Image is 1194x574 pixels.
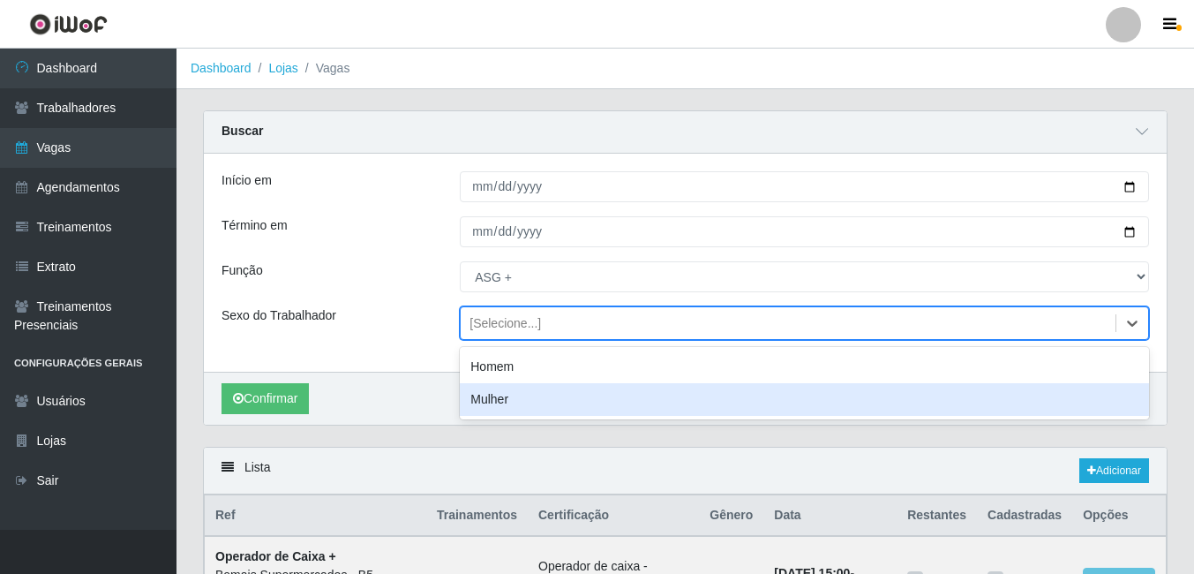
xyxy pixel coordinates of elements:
[29,13,108,35] img: CoreUI Logo
[215,549,336,563] strong: Operador de Caixa +
[222,216,288,235] label: Término em
[222,124,263,138] strong: Buscar
[460,171,1149,202] input: 00/00/0000
[222,383,309,414] button: Confirmar
[222,171,272,190] label: Início em
[426,495,528,537] th: Trainamentos
[222,261,263,280] label: Função
[528,495,699,537] th: Certificação
[1079,458,1149,483] a: Adicionar
[699,495,763,537] th: Gênero
[268,61,297,75] a: Lojas
[460,216,1149,247] input: 00/00/0000
[191,61,252,75] a: Dashboard
[460,351,1149,383] div: Homem
[897,495,977,537] th: Restantes
[1072,495,1166,537] th: Opções
[460,383,1149,416] div: Mulher
[176,49,1194,89] nav: breadcrumb
[222,306,336,325] label: Sexo do Trabalhador
[204,448,1167,495] div: Lista
[469,314,541,333] div: [Selecione...]
[977,495,1072,537] th: Cadastradas
[298,59,350,78] li: Vagas
[205,495,426,537] th: Ref
[763,495,897,537] th: Data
